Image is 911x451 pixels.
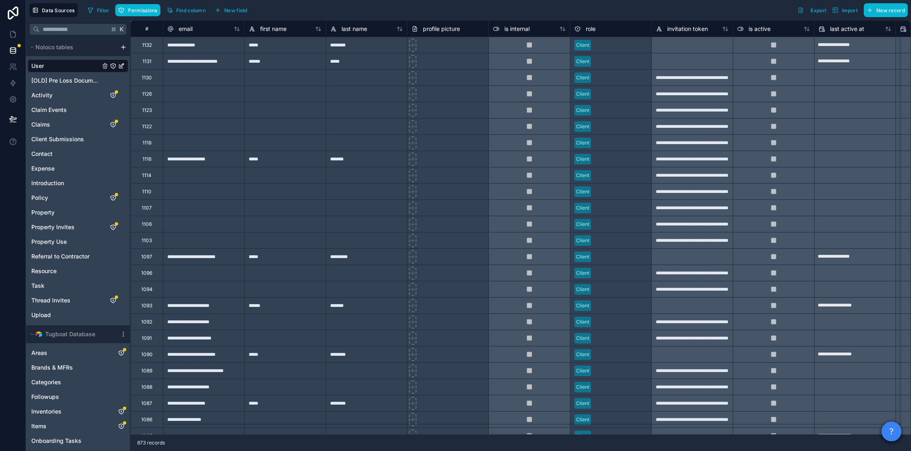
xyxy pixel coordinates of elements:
span: Data Sources [42,7,75,13]
div: 1107 [142,205,152,211]
div: 1106 [142,221,152,228]
div: 1103 [142,237,152,244]
div: Client [576,253,589,261]
div: Client [576,172,589,179]
button: Permissions [115,4,160,16]
div: Client [576,204,589,212]
span: last active at [830,25,864,33]
button: ? [882,422,901,441]
button: Filter [84,4,112,16]
div: 1132 [142,42,152,48]
span: Permissions [128,7,157,13]
div: Client [576,90,589,98]
div: Client [576,400,589,407]
div: 1086 [141,416,152,423]
button: Data Sources [29,3,78,17]
div: 1130 [142,74,152,81]
div: 1087 [141,400,152,407]
div: Client [576,237,589,244]
span: New record [876,7,905,13]
div: 1088 [141,384,152,390]
div: Client [576,318,589,326]
span: invitation token [667,25,708,33]
div: Client [576,302,589,309]
div: 1131 [142,58,151,65]
div: 1090 [141,351,153,358]
div: 1110 [142,188,151,195]
div: Client [576,58,589,65]
span: Filter [97,7,109,13]
div: # [137,26,157,32]
div: 1116 [142,156,151,162]
div: 1085 [141,433,152,439]
div: Client [576,74,589,81]
div: 1114 [142,172,151,179]
span: Import [842,7,858,13]
div: 1118 [142,140,151,146]
span: role [586,25,596,33]
button: Export [795,3,829,17]
div: 1096 [141,270,152,276]
button: Find column [164,4,208,16]
div: Client [576,335,589,342]
div: Client [576,432,589,440]
div: Client [576,221,589,228]
button: Import [829,3,861,17]
button: New record [864,3,908,17]
span: is active [749,25,771,33]
div: 1097 [141,254,152,260]
div: Client [576,42,589,49]
div: Client [576,269,589,277]
div: Client [576,383,589,391]
span: is internal [504,25,530,33]
div: Client [576,367,589,374]
div: Client [576,123,589,130]
div: Client [576,188,589,195]
a: Permissions [115,4,163,16]
div: Client [576,139,589,147]
div: Client [576,107,589,114]
span: 873 records [137,440,165,446]
span: email [179,25,193,33]
span: K [119,26,125,32]
div: 1089 [141,368,152,374]
div: 1123 [142,107,152,114]
div: 1093 [141,302,152,309]
div: 1091 [142,335,152,342]
span: New field [224,7,247,13]
span: profile picture [423,25,460,33]
div: Client [576,416,589,423]
div: Client [576,351,589,358]
span: first name [260,25,287,33]
span: Export [810,7,826,13]
button: New field [212,4,250,16]
span: last name [342,25,367,33]
div: 1126 [142,91,152,97]
div: 1122 [142,123,152,130]
a: New record [861,3,908,17]
span: Find column [176,7,206,13]
div: 1092 [141,319,152,325]
div: Client [576,155,589,163]
div: Client [576,286,589,293]
div: 1094 [141,286,153,293]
